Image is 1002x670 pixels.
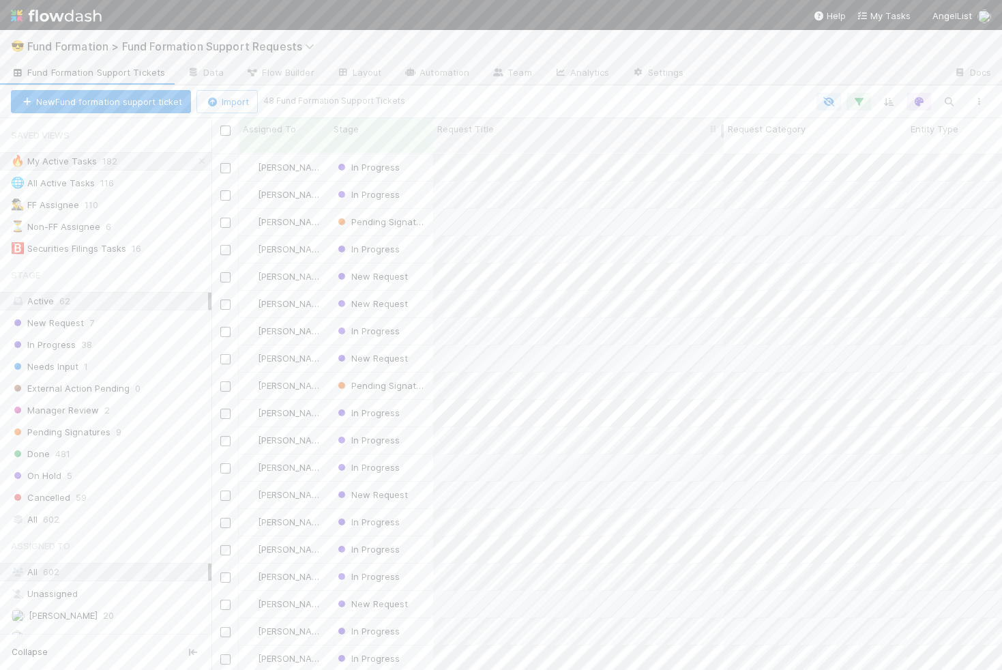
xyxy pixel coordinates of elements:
div: [PERSON_NAME] [244,652,323,665]
span: [PERSON_NAME] [258,353,327,364]
span: My Tasks [857,10,911,21]
span: In Progress [335,462,400,473]
span: 59 [76,489,87,506]
input: Toggle Row Selected [220,163,231,173]
div: In Progress [335,160,400,174]
img: avatar_b467e446-68e1-4310-82a7-76c532dc3f4b.png [245,298,256,309]
div: New Request [335,488,408,501]
span: Collapse [12,646,48,658]
span: [PERSON_NAME] [258,489,327,500]
span: 6 [106,218,125,235]
span: 🔥 [11,155,25,166]
input: Toggle All Rows Selected [220,126,231,136]
span: 7 [89,315,94,332]
span: Pending Signatures [11,424,110,441]
span: 20 [103,607,114,624]
span: [PERSON_NAME] [258,462,327,473]
a: My Tasks [857,9,911,23]
span: Pending Signatures [335,380,434,391]
span: [PERSON_NAME] [258,407,327,418]
span: [PERSON_NAME] [29,610,98,621]
img: avatar_892eb56c-5b5a-46db-bf0b-2a9023d0e8f8.png [245,544,256,555]
span: External Action Pending [11,380,130,397]
img: avatar_892eb56c-5b5a-46db-bf0b-2a9023d0e8f8.png [977,10,991,23]
div: Pending Signatures [335,215,426,229]
img: avatar_892eb56c-5b5a-46db-bf0b-2a9023d0e8f8.png [245,216,256,227]
span: Stage [334,122,359,136]
span: [PERSON_NAME] [258,380,327,391]
img: avatar_b467e446-68e1-4310-82a7-76c532dc3f4b.png [245,489,256,500]
span: New Request [335,271,408,282]
span: Assigned To [243,122,296,136]
div: In Progress [335,461,400,474]
span: New Request [335,598,408,609]
a: Automation [392,63,480,85]
input: Toggle Row Selected [220,381,231,392]
div: Unassigned [11,585,208,602]
img: avatar_b467e446-68e1-4310-82a7-76c532dc3f4b.png [245,571,256,582]
input: Toggle Row Selected [220,272,231,282]
div: Help [813,9,846,23]
span: In Progress [335,653,400,664]
span: In Progress [11,336,76,353]
img: avatar_15e23c35-4711-4c0d-85f4-3400723cad14.png [11,630,25,644]
div: Pending Signatures [335,379,426,392]
img: avatar_b467e446-68e1-4310-82a7-76c532dc3f4b.png [245,407,256,418]
span: [PERSON_NAME] [258,244,327,254]
span: 9 [116,424,121,441]
span: [PERSON_NAME] [258,435,327,446]
div: [PERSON_NAME] [244,406,323,420]
div: New Request [335,351,408,365]
span: Saved Views [11,121,70,149]
span: 602 [43,566,59,577]
div: In Progress [335,406,400,420]
div: [PERSON_NAME] [244,379,323,392]
img: avatar_892eb56c-5b5a-46db-bf0b-2a9023d0e8f8.png [245,653,256,664]
img: avatar_b467e446-68e1-4310-82a7-76c532dc3f4b.png [245,244,256,254]
span: [PERSON_NAME] [258,653,327,664]
span: On Hold [11,467,61,484]
a: Analytics [543,63,621,85]
span: Request Title [437,122,494,136]
span: [PERSON_NAME] [258,516,327,527]
input: Toggle Row Selected [220,491,231,501]
input: Toggle Row Selected [220,409,231,419]
span: Request Category [728,122,806,136]
div: Active [11,293,208,310]
input: Toggle Row Selected [220,463,231,474]
span: 😎 [11,40,25,52]
span: 182 [102,153,131,170]
span: 110 [85,196,112,214]
div: New Request [335,597,408,611]
span: Stage [11,261,40,289]
div: [PERSON_NAME] [244,433,323,447]
span: 1 [84,358,88,375]
div: [PERSON_NAME] [244,297,323,310]
img: avatar_892eb56c-5b5a-46db-bf0b-2a9023d0e8f8.png [245,626,256,637]
div: Securities Filings Tasks [11,240,126,257]
span: New Request [11,315,84,332]
div: All [11,564,208,581]
span: 116 [100,175,128,192]
div: [PERSON_NAME] [244,160,323,174]
input: Toggle Row Selected [220,627,231,637]
input: Toggle Row Selected [220,518,231,528]
img: avatar_b467e446-68e1-4310-82a7-76c532dc3f4b.png [245,162,256,173]
div: Non-FF Assignee [11,218,100,235]
input: Toggle Row Selected [220,600,231,610]
span: 🕵️‍♂️ [11,199,25,210]
span: 🌐 [11,177,25,188]
div: [PERSON_NAME] [244,270,323,283]
span: In Progress [335,162,400,173]
div: In Progress [335,624,400,638]
div: In Progress [335,570,400,583]
img: avatar_b467e446-68e1-4310-82a7-76c532dc3f4b.png [245,353,256,364]
div: [PERSON_NAME] [244,570,323,583]
div: [PERSON_NAME] [244,188,323,201]
span: Manager Review [11,402,99,419]
button: Import [196,90,258,113]
input: Toggle Row Selected [220,300,231,310]
span: In Progress [335,544,400,555]
span: 5 [67,467,72,484]
span: Fund Formation Support Tickets [11,65,165,79]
